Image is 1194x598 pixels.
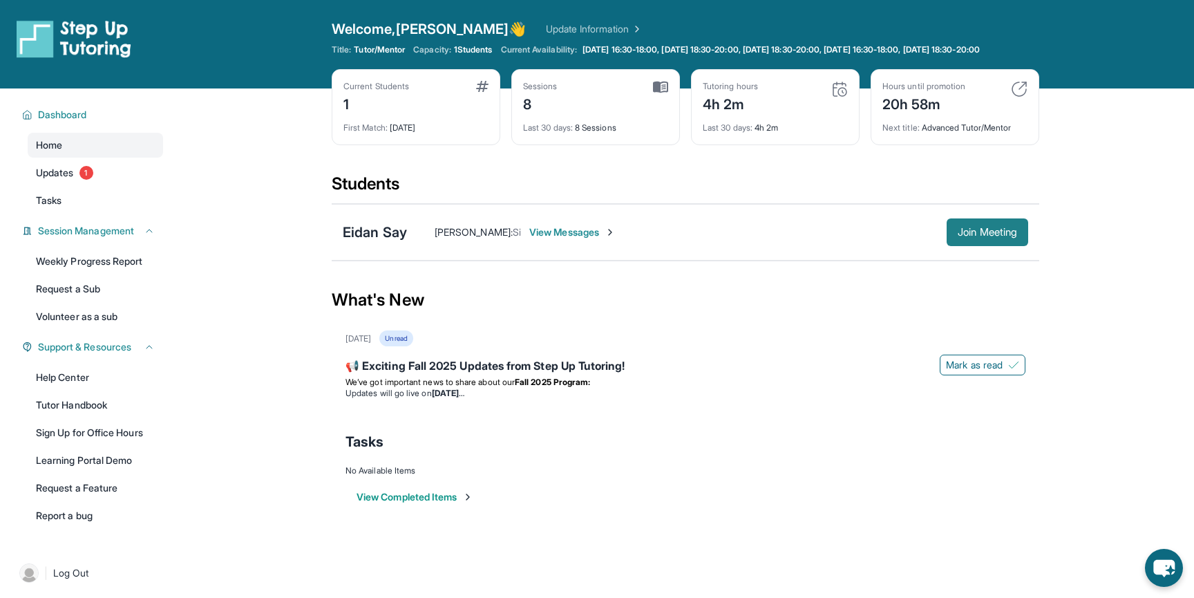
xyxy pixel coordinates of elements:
[882,114,1027,133] div: Advanced Tutor/Mentor
[831,81,848,97] img: card
[523,81,558,92] div: Sessions
[332,270,1039,330] div: What's New
[1008,359,1019,371] img: Mark as read
[546,22,643,36] a: Update Information
[629,22,643,36] img: Chevron Right
[28,188,163,213] a: Tasks
[703,122,752,133] span: Last 30 days :
[19,563,39,583] img: user-img
[345,388,1025,399] li: Updates will go live on
[28,133,163,158] a: Home
[343,122,388,133] span: First Match :
[529,225,616,239] span: View Messages
[605,227,616,238] img: Chevron-Right
[79,166,93,180] span: 1
[946,358,1003,372] span: Mark as read
[38,224,134,238] span: Session Management
[36,166,74,180] span: Updates
[28,393,163,418] a: Tutor Handbook
[28,365,163,390] a: Help Center
[940,355,1025,375] button: Mark as read
[703,92,758,114] div: 4h 2m
[14,558,163,588] a: |Log Out
[28,277,163,301] a: Request a Sub
[582,44,980,55] span: [DATE] 16:30-18:00, [DATE] 18:30-20:00, [DATE] 18:30-20:00, [DATE] 16:30-18:00, [DATE] 18:30-20:00
[947,218,1028,246] button: Join Meeting
[345,377,515,387] span: We’ve got important news to share about our
[36,138,62,152] span: Home
[354,44,405,55] span: Tutor/Mentor
[476,81,489,92] img: card
[28,249,163,274] a: Weekly Progress Report
[332,173,1039,203] div: Students
[32,108,155,122] button: Dashboard
[343,223,407,242] div: Eidan Say
[343,114,489,133] div: [DATE]
[44,565,48,581] span: |
[36,194,61,207] span: Tasks
[882,81,965,92] div: Hours until promotion
[882,122,920,133] span: Next title :
[432,388,464,398] strong: [DATE]
[958,228,1017,236] span: Join Meeting
[413,44,451,55] span: Capacity:
[28,503,163,528] a: Report a bug
[513,226,521,238] span: Si
[38,340,131,354] span: Support & Resources
[28,160,163,185] a: Updates1
[53,566,89,580] span: Log Out
[454,44,493,55] span: 1 Students
[17,19,131,58] img: logo
[1145,549,1183,587] button: chat-button
[435,226,513,238] span: [PERSON_NAME] :
[28,448,163,473] a: Learning Portal Demo
[332,19,527,39] span: Welcome, [PERSON_NAME] 👋
[332,44,351,55] span: Title:
[28,304,163,329] a: Volunteer as a sub
[1011,81,1027,97] img: card
[501,44,577,55] span: Current Availability:
[345,333,371,344] div: [DATE]
[32,224,155,238] button: Session Management
[653,81,668,93] img: card
[343,92,409,114] div: 1
[580,44,983,55] a: [DATE] 16:30-18:00, [DATE] 18:30-20:00, [DATE] 18:30-20:00, [DATE] 16:30-18:00, [DATE] 18:30-20:00
[343,81,409,92] div: Current Students
[345,357,1025,377] div: 📢 Exciting Fall 2025 Updates from Step Up Tutoring!
[523,122,573,133] span: Last 30 days :
[357,490,473,504] button: View Completed Items
[379,330,413,346] div: Unread
[703,81,758,92] div: Tutoring hours
[345,432,383,451] span: Tasks
[38,108,87,122] span: Dashboard
[515,377,590,387] strong: Fall 2025 Program:
[345,465,1025,476] div: No Available Items
[28,420,163,445] a: Sign Up for Office Hours
[523,92,558,114] div: 8
[32,340,155,354] button: Support & Resources
[703,114,848,133] div: 4h 2m
[28,476,163,501] a: Request a Feature
[882,92,965,114] div: 20h 58m
[523,114,668,133] div: 8 Sessions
